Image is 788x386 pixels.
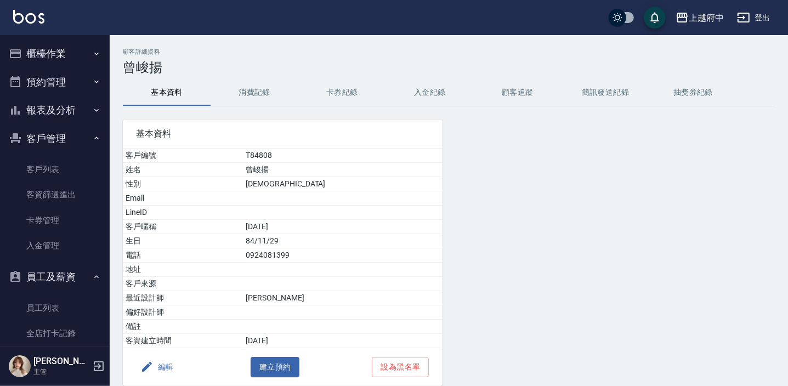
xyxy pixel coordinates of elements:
[4,263,105,291] button: 員工及薪資
[733,8,775,28] button: 登出
[123,320,243,334] td: 備註
[243,177,442,191] td: [DEMOGRAPHIC_DATA]
[33,356,89,367] h5: [PERSON_NAME]
[211,80,298,106] button: 消費記錄
[689,11,724,25] div: 上越府中
[123,277,243,291] td: 客戶來源
[386,80,474,106] button: 入金紀錄
[4,39,105,68] button: 櫃檯作業
[123,191,243,206] td: Email
[243,248,442,263] td: 0924081399
[123,220,243,234] td: 客戶暱稱
[123,177,243,191] td: 性別
[4,296,105,321] a: 員工列表
[243,163,442,177] td: 曾峻揚
[123,263,243,277] td: 地址
[33,367,89,377] p: 主管
[136,357,178,377] button: 編輯
[123,80,211,106] button: 基本資料
[123,60,775,75] h3: 曾峻揚
[4,233,105,258] a: 入金管理
[251,357,300,377] button: 建立預約
[123,149,243,163] td: 客戶編號
[649,80,737,106] button: 抽獎券紀錄
[562,80,649,106] button: 簡訊發送紀錄
[474,80,562,106] button: 顧客追蹤
[4,96,105,124] button: 報表及分析
[136,128,429,139] span: 基本資料
[298,80,386,106] button: 卡券紀錄
[243,334,442,348] td: [DATE]
[243,234,442,248] td: 84/11/29
[9,355,31,377] img: Person
[4,182,105,207] a: 客資篩選匯出
[243,291,442,305] td: [PERSON_NAME]
[4,157,105,182] a: 客戶列表
[123,334,243,348] td: 客資建立時間
[123,291,243,305] td: 最近設計師
[243,149,442,163] td: T84808
[243,220,442,234] td: [DATE]
[4,68,105,96] button: 預約管理
[644,7,666,29] button: save
[4,124,105,153] button: 客戶管理
[671,7,728,29] button: 上越府中
[4,321,105,346] a: 全店打卡記錄
[372,357,429,377] button: 設為黑名單
[123,248,243,263] td: 電話
[123,163,243,177] td: 姓名
[123,305,243,320] td: 偏好設計師
[4,208,105,233] a: 卡券管理
[123,48,775,55] h2: 顧客詳細資料
[123,206,243,220] td: LineID
[123,234,243,248] td: 生日
[13,10,44,24] img: Logo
